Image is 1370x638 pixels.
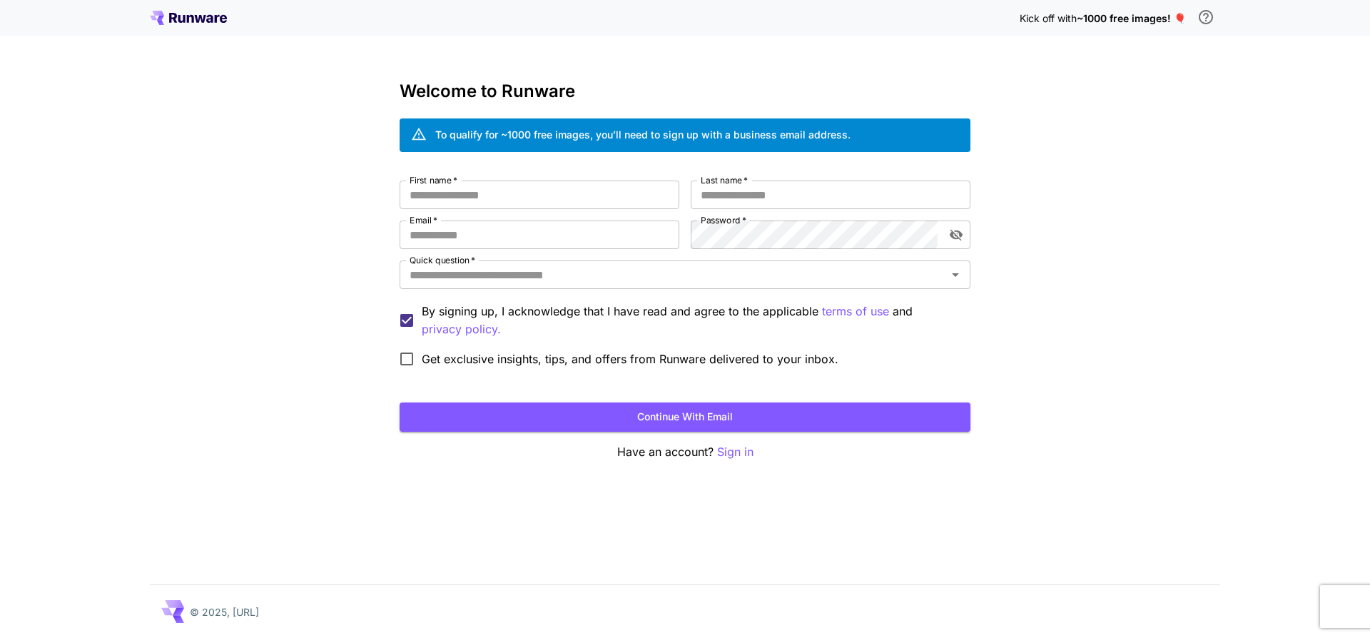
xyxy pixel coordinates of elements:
[717,443,753,461] button: Sign in
[400,402,970,432] button: Continue with email
[422,350,838,368] span: Get exclusive insights, tips, and offers from Runware delivered to your inbox.
[422,320,501,338] button: By signing up, I acknowledge that I have read and agree to the applicable terms of use and
[1077,12,1186,24] span: ~1000 free images! 🎈
[410,254,475,266] label: Quick question
[1020,12,1077,24] span: Kick off with
[945,265,965,285] button: Open
[422,320,501,338] p: privacy policy.
[701,174,748,186] label: Last name
[190,604,259,619] p: © 2025, [URL]
[822,303,889,320] p: terms of use
[400,81,970,101] h3: Welcome to Runware
[422,303,959,338] p: By signing up, I acknowledge that I have read and agree to the applicable and
[943,222,969,248] button: toggle password visibility
[400,443,970,461] p: Have an account?
[701,214,746,226] label: Password
[410,214,437,226] label: Email
[1192,3,1220,31] button: In order to qualify for free credit, you need to sign up with a business email address and click ...
[435,127,851,142] div: To qualify for ~1000 free images, you’ll need to sign up with a business email address.
[410,174,457,186] label: First name
[822,303,889,320] button: By signing up, I acknowledge that I have read and agree to the applicable and privacy policy.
